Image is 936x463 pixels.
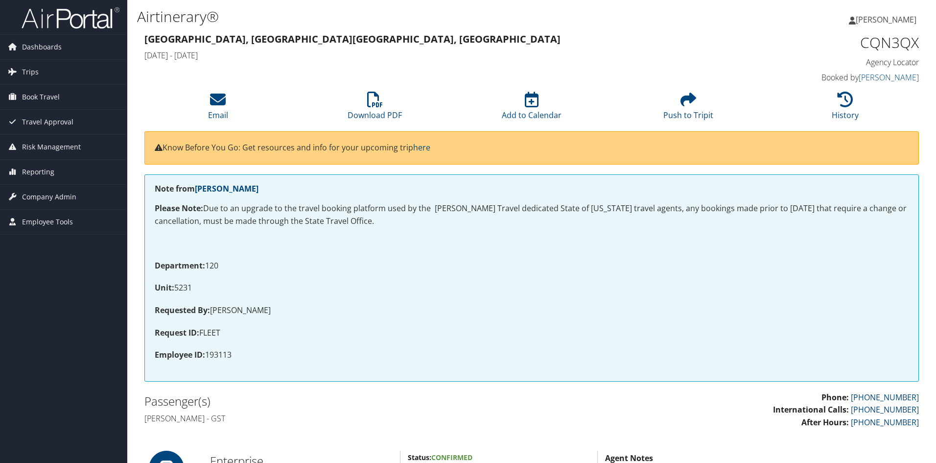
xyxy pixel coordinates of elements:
[208,97,228,121] a: Email
[413,142,430,153] a: here
[155,327,199,338] strong: Request ID:
[736,57,919,68] h4: Agency Locator
[155,304,909,317] p: [PERSON_NAME]
[22,135,81,159] span: Risk Management
[144,393,524,410] h2: Passenger(s)
[155,349,909,362] p: 193113
[22,60,39,84] span: Trips
[155,142,909,154] p: Know Before You Go: Get resources and info for your upcoming trip
[22,85,60,109] span: Book Travel
[22,160,54,184] span: Reporting
[22,110,73,134] span: Travel Approval
[144,413,524,424] h4: [PERSON_NAME] - GST
[155,260,909,272] p: 120
[137,6,663,27] h1: Airtinerary®
[821,392,849,403] strong: Phone:
[155,349,205,360] strong: Employee ID:
[348,97,402,121] a: Download PDF
[155,202,909,227] p: Due to an upgrade to the travel booking platform used by the [PERSON_NAME] Travel dedicated State...
[22,210,73,234] span: Employee Tools
[851,404,919,415] a: [PHONE_NUMBER]
[431,453,472,462] span: Confirmed
[155,327,909,340] p: FLEET
[851,417,919,428] a: [PHONE_NUMBER]
[736,72,919,83] h4: Booked by
[22,35,62,59] span: Dashboards
[22,6,119,29] img: airportal-logo.png
[408,453,431,462] strong: Status:
[832,97,859,121] a: History
[155,183,258,194] strong: Note from
[144,50,722,61] h4: [DATE] - [DATE]
[155,282,174,293] strong: Unit:
[736,32,919,53] h1: CQN3QX
[155,282,909,294] p: 5231
[859,72,919,83] a: [PERSON_NAME]
[195,183,258,194] a: [PERSON_NAME]
[663,97,713,121] a: Push to Tripit
[155,260,205,271] strong: Department:
[155,203,203,214] strong: Please Note:
[849,5,926,34] a: [PERSON_NAME]
[801,417,849,428] strong: After Hours:
[22,185,76,209] span: Company Admin
[773,404,849,415] strong: International Calls:
[155,305,210,316] strong: Requested By:
[502,97,562,121] a: Add to Calendar
[144,32,561,46] strong: [GEOGRAPHIC_DATA], [GEOGRAPHIC_DATA] [GEOGRAPHIC_DATA], [GEOGRAPHIC_DATA]
[851,392,919,403] a: [PHONE_NUMBER]
[856,14,916,25] span: [PERSON_NAME]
